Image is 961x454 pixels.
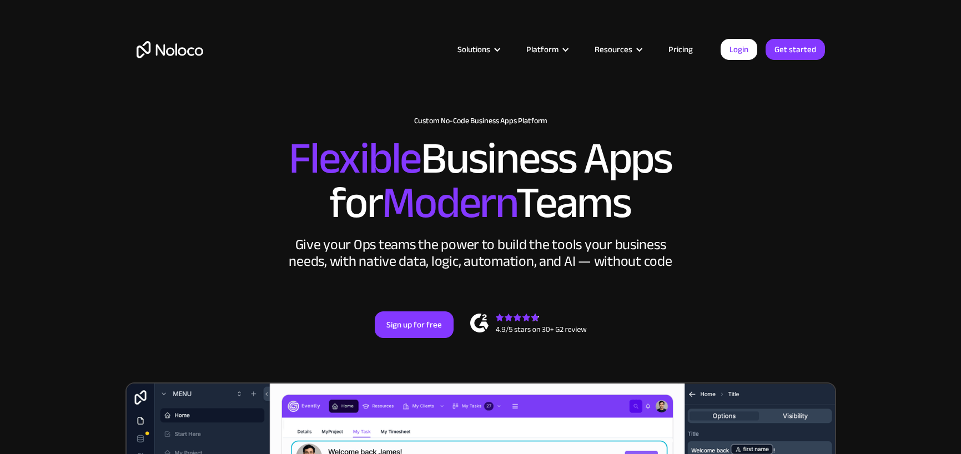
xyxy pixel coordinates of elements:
a: home [137,41,203,58]
a: Sign up for free [375,311,454,338]
a: Login [721,39,757,60]
div: Solutions [444,42,512,57]
div: Platform [526,42,559,57]
div: Platform [512,42,581,57]
div: Resources [595,42,632,57]
h1: Custom No-Code Business Apps Platform [137,117,825,125]
a: Get started [766,39,825,60]
h2: Business Apps for Teams [137,137,825,225]
div: Give your Ops teams the power to build the tools your business needs, with native data, logic, au... [286,236,675,270]
div: Solutions [457,42,490,57]
div: Resources [581,42,655,57]
span: Flexible [289,117,421,200]
span: Modern [382,162,516,244]
a: Pricing [655,42,707,57]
